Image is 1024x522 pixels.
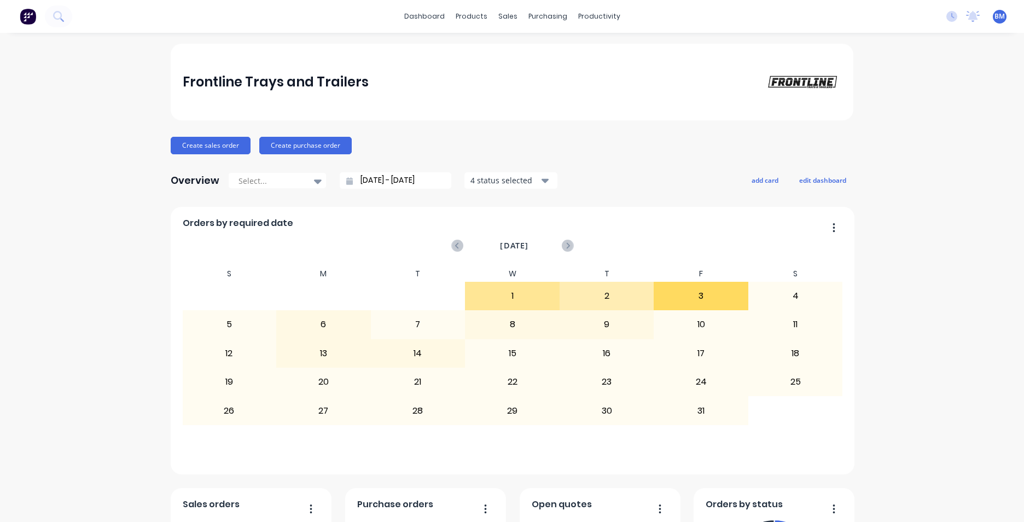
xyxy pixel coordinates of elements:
div: T [560,266,654,282]
span: Orders by required date [183,217,293,230]
div: 4 [749,282,842,310]
div: 30 [560,397,654,424]
div: M [276,266,371,282]
div: 22 [466,368,559,396]
div: 1 [466,282,559,310]
span: Open quotes [532,498,592,511]
div: 24 [654,368,748,396]
div: 7 [371,311,465,338]
div: 28 [371,397,465,424]
div: S [182,266,277,282]
div: products [450,8,493,25]
img: Factory [20,8,36,25]
img: Frontline Trays and Trailers [765,73,841,90]
div: 23 [560,368,654,396]
div: 10 [654,311,748,338]
div: W [465,266,560,282]
div: 8 [466,311,559,338]
div: 6 [277,311,370,338]
div: 9 [560,311,654,338]
div: 20 [277,368,370,396]
div: T [371,266,466,282]
div: F [654,266,748,282]
div: productivity [573,8,626,25]
div: 26 [183,397,276,424]
div: 12 [183,340,276,367]
button: Create purchase order [259,137,352,154]
div: Frontline Trays and Trailers [183,71,369,93]
div: 19 [183,368,276,396]
button: Create sales order [171,137,251,154]
button: add card [744,173,786,187]
div: sales [493,8,523,25]
div: S [748,266,843,282]
span: BM [994,11,1005,21]
div: Overview [171,170,219,192]
a: dashboard [399,8,450,25]
span: [DATE] [500,240,528,252]
div: 13 [277,340,370,367]
div: 4 status selected [470,175,539,186]
div: 17 [654,340,748,367]
div: 18 [749,340,842,367]
span: Orders by status [706,498,783,511]
span: Sales orders [183,498,240,511]
button: 4 status selected [464,172,557,189]
div: 21 [371,368,465,396]
span: Purchase orders [357,498,433,511]
div: 16 [560,340,654,367]
div: 5 [183,311,276,338]
div: 11 [749,311,842,338]
div: 25 [749,368,842,396]
div: 14 [371,340,465,367]
div: 31 [654,397,748,424]
div: 3 [654,282,748,310]
div: 2 [560,282,654,310]
div: 27 [277,397,370,424]
div: 15 [466,340,559,367]
div: purchasing [523,8,573,25]
div: 29 [466,397,559,424]
button: edit dashboard [792,173,853,187]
